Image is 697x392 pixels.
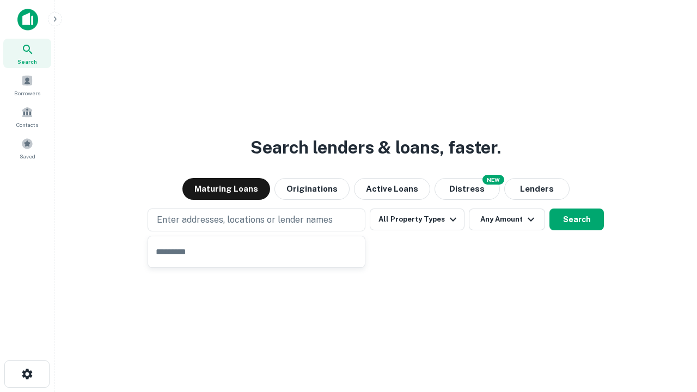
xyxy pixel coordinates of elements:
button: Maturing Loans [182,178,270,200]
span: Borrowers [14,89,40,97]
button: Enter addresses, locations or lender names [148,209,365,231]
p: Enter addresses, locations or lender names [157,213,333,226]
span: Search [17,57,37,66]
button: Lenders [504,178,570,200]
a: Saved [3,133,51,163]
button: All Property Types [370,209,464,230]
iframe: Chat Widget [643,305,697,357]
img: capitalize-icon.png [17,9,38,30]
button: Active Loans [354,178,430,200]
button: Search [549,209,604,230]
a: Contacts [3,102,51,131]
span: Contacts [16,120,38,129]
span: Saved [20,152,35,161]
button: Originations [274,178,350,200]
button: Search distressed loans with lien and other non-mortgage details. [435,178,500,200]
a: Search [3,39,51,68]
button: Any Amount [469,209,545,230]
a: Borrowers [3,70,51,100]
h3: Search lenders & loans, faster. [250,134,501,161]
div: NEW [482,175,504,185]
